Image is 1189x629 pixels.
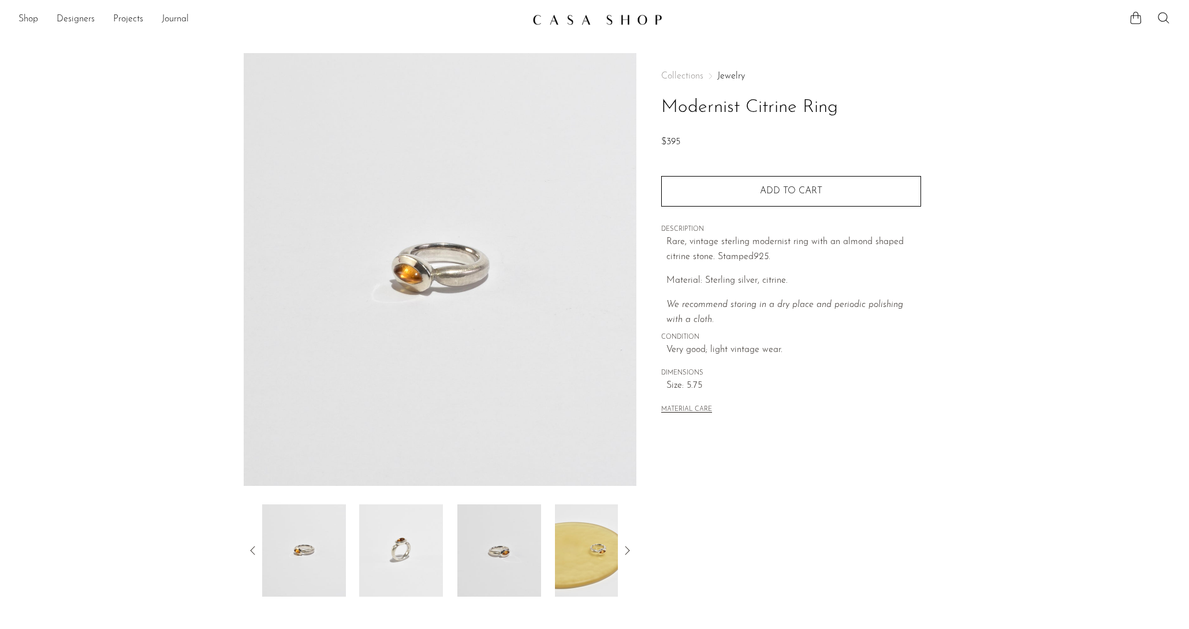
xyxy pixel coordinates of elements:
i: We recommend storing in a dry place and periodic polishing with a cloth. [666,300,903,324]
p: Material: Sterling silver, citrine. [666,274,921,289]
em: 925. [754,252,770,261]
span: Add to cart [760,186,822,196]
img: Modernist Citrine Ring [244,53,637,486]
p: Rare, vintage sterling modernist ring with an almond shaped citrine stone. Stamped [666,235,921,264]
a: Designers [57,12,95,27]
span: $395 [661,137,680,147]
span: DESCRIPTION [661,224,921,235]
nav: Breadcrumbs [661,72,921,81]
h1: Modernist Citrine Ring [661,93,921,122]
img: Modernist Citrine Ring [555,504,639,597]
button: Add to cart [661,176,921,206]
span: Size: 5.75 [666,379,921,394]
button: MATERIAL CARE [661,406,712,414]
a: Projects [113,12,143,27]
img: Modernist Citrine Ring [359,504,443,597]
img: Modernist Citrine Ring [457,504,541,597]
a: Journal [162,12,189,27]
ul: NEW HEADER MENU [18,10,523,29]
span: Very good; light vintage wear. [666,343,921,358]
span: DIMENSIONS [661,368,921,379]
a: Shop [18,12,38,27]
nav: Desktop navigation [18,10,523,29]
img: Modernist Citrine Ring [262,504,346,597]
span: Collections [661,72,703,81]
span: CONDITION [661,332,921,343]
a: Jewelry [717,72,745,81]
